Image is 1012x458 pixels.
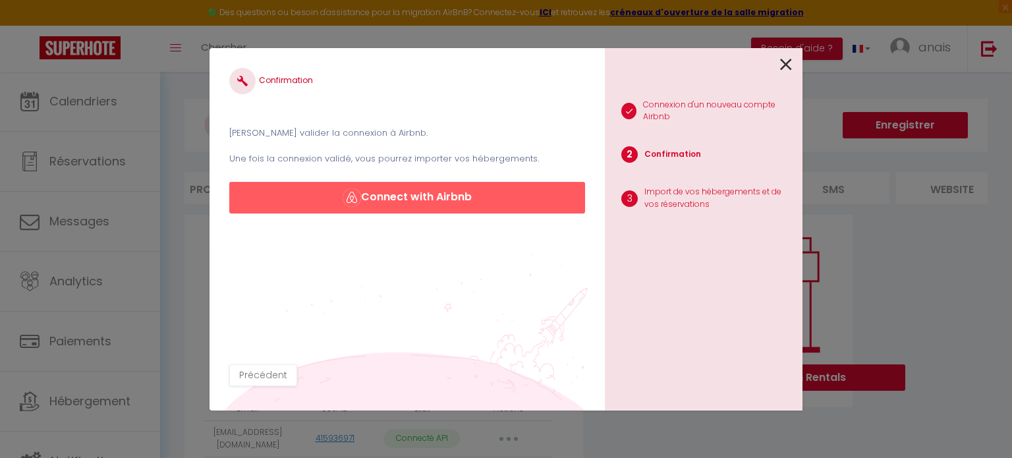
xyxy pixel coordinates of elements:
p: Une fois la connexion validé, vous pourrez importer vos hébergements. [229,152,585,165]
span: 2 [621,146,638,163]
span: 3 [621,190,638,207]
p: Connexion d'un nouveau compte Airbnb [643,99,792,124]
p: Confirmation [644,148,701,161]
p: Import de vos hébergements et de vos réservations [644,186,792,211]
p: [PERSON_NAME] valider la connexion à Airbnb. [229,127,585,140]
h4: Confirmation [229,68,585,94]
button: Connect with Airbnb [229,182,585,214]
button: Précédent [229,364,297,387]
